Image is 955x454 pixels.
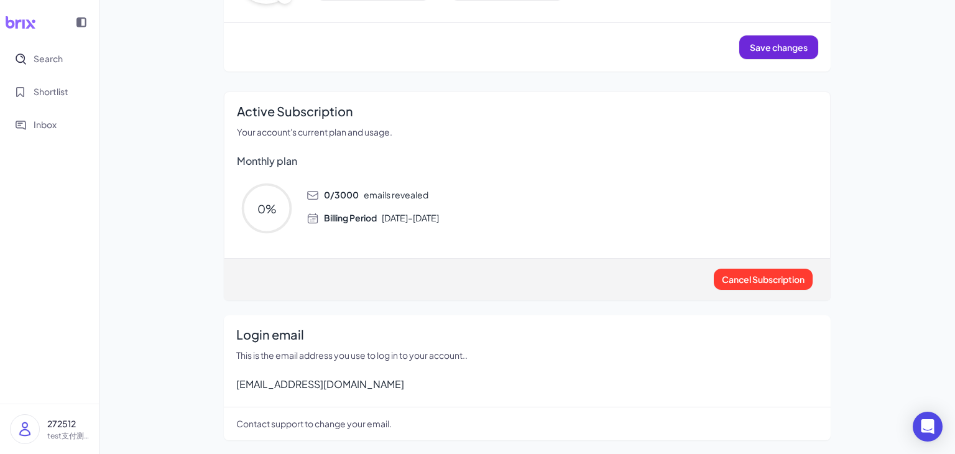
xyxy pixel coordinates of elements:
[324,211,439,225] span: [DATE] – [DATE]
[47,417,89,430] p: 272512
[324,188,428,202] span: emails revealed
[237,102,818,121] h2: Active Subscription
[34,52,63,65] span: Search
[7,111,91,139] button: Inbox
[236,325,818,344] h2: Login email
[913,412,943,442] div: Open Intercom Messenger
[257,200,277,217] span: 0 %
[34,118,57,131] span: Inbox
[7,45,91,73] button: Search
[11,415,39,443] img: user_logo.png
[714,269,813,290] button: Cancel Subscription
[750,42,808,53] span: Save changes
[739,35,818,59] button: Save changes
[324,212,377,223] span: Billing Period
[34,85,68,98] span: Shortlist
[236,417,818,430] p: Contact support to change your email.
[47,430,89,442] p: test支付测试3
[7,78,91,106] button: Shortlist
[324,189,359,200] span: 0 / 3000
[236,349,818,362] p: This is the email address you use to log in to your account..
[237,154,818,169] h3: Monthly plan
[722,274,805,285] span: Cancel Subscription
[237,126,818,139] p: Your account's current plan and usage.
[236,377,818,392] div: [EMAIL_ADDRESS][DOMAIN_NAME]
